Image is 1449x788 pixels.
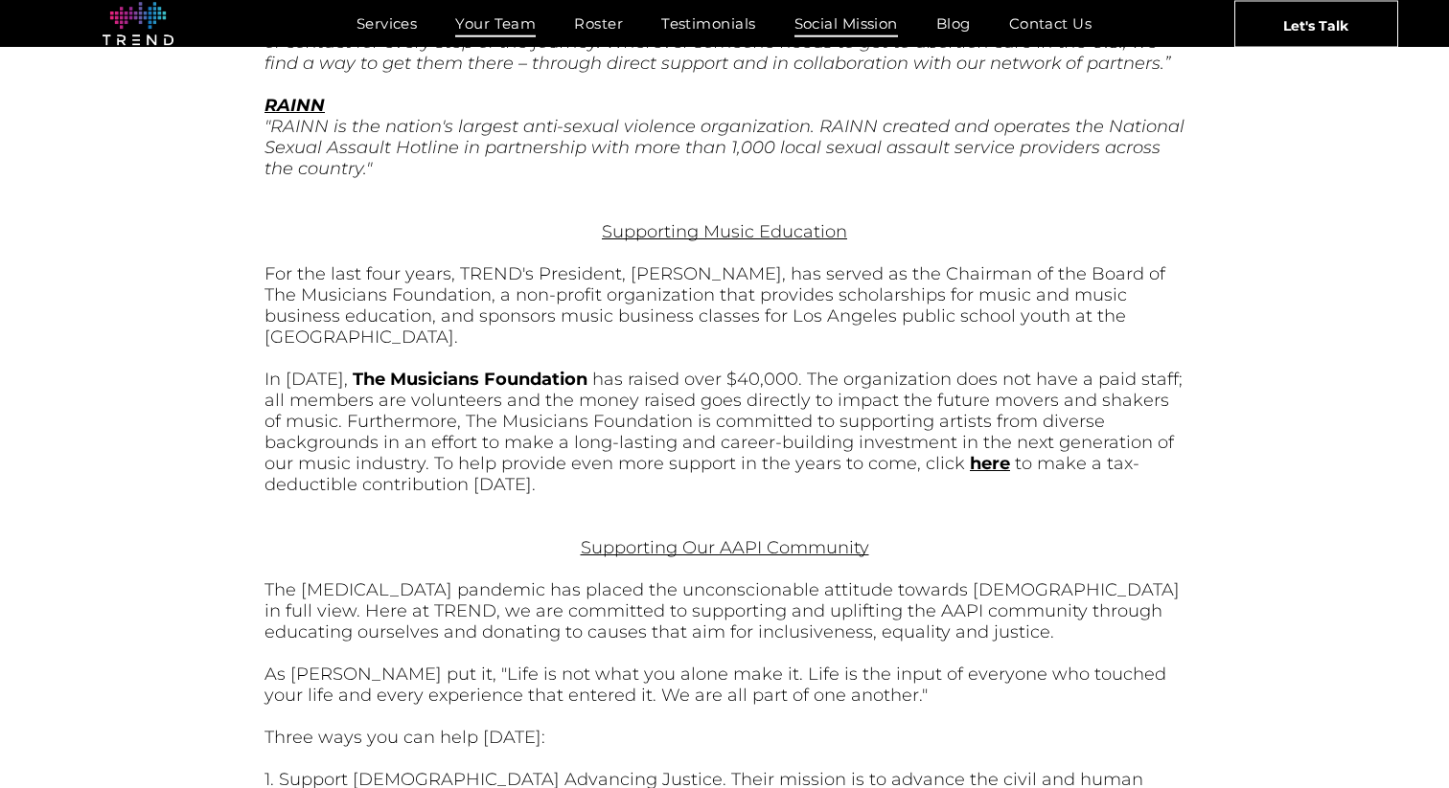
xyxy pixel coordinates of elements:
span: For the last four years, TREND's President, [PERSON_NAME], has served as the Chairman of the Boar... [264,263,1165,348]
span: The [MEDICAL_DATA] pandemic has placed the unconscionable attitude towards [DEMOGRAPHIC_DATA] in ... [264,579,1180,642]
a: here [970,453,1010,474]
iframe: Chat Widget [1104,566,1449,788]
a: Contact Us [990,10,1112,37]
a: RAINN [264,95,325,116]
span: As [PERSON_NAME] put it, "Life is not what you alone make it. Life is the input of everyone who t... [264,664,1166,706]
a: Your Team [436,10,555,37]
span: Supporting Music Education [602,221,847,242]
span: to make a tax-deductible contribution [DATE]. [264,453,1139,495]
a: Testimonials [642,10,774,37]
span: Let's Talk [1283,1,1348,49]
a: Blog [917,10,990,37]
strong: The Musicians Foundation [353,369,587,390]
img: logo [103,2,173,46]
span: Three ways you can help [DATE]: [264,727,545,748]
a: Services [337,10,437,37]
span: Your Team [455,10,536,37]
a: Social Mission [775,10,917,37]
a: Roster [555,10,642,37]
span: Supporting Our AAPI Community [581,537,869,558]
span: In [DATE], [264,369,348,390]
span: "RAINN is the nation's largest anti-sexual violence organization. RAINN created and operates the ... [264,116,1184,179]
span: has raised over $40,000. The organization does not have a paid staff; all members are volunteers ... [264,369,1183,474]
